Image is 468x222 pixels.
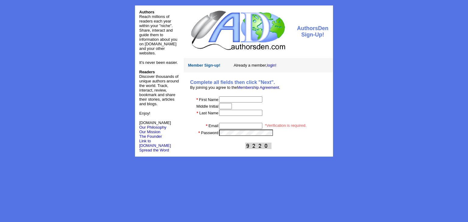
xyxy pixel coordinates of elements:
[190,85,280,90] font: By joining you agree to the .
[139,120,171,130] font: [DOMAIN_NAME]
[199,111,218,115] font: Last Name
[139,14,177,55] font: Reach millions of readers each year within your "niche". Share, interact and guide them to inform...
[297,25,328,38] font: AuthorsDen Sign-Up!
[190,10,286,51] img: logo.jpg
[265,123,307,128] font: *Verification is required.
[139,70,155,74] b: Readers
[190,80,275,85] b: Complete all fields then click "Next".
[139,139,171,148] a: Link to [DOMAIN_NAME]
[139,148,169,152] font: Spread the Word
[139,10,154,14] font: Authors
[197,104,218,109] font: Middle Initial
[208,123,218,128] font: Email
[139,130,160,134] a: Our Mission
[245,143,271,149] img: This Is CAPTCHA Image
[237,85,279,90] a: Membership Agreement
[234,63,276,68] font: Already a member,
[199,97,218,102] font: First Name
[139,134,162,139] a: The Founder
[139,60,178,65] font: It's never been easier.
[188,63,220,68] font: Member Sign-up!
[139,125,166,130] a: Our Philosophy
[267,63,276,68] a: login!
[139,111,150,116] font: Enjoy!
[139,147,169,152] a: Spread the Word
[139,70,179,106] font: Discover thousands of unique authors around the world. Track, interact, review, bookmark and shar...
[201,130,218,135] font: Password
